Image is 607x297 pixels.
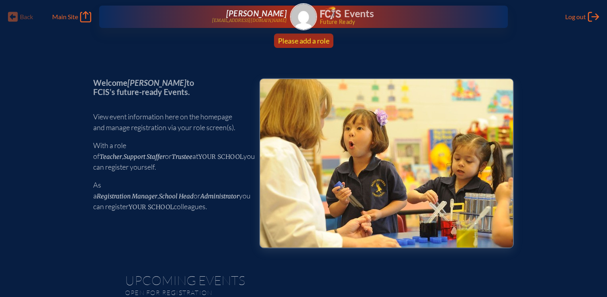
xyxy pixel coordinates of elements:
[212,18,287,23] p: [EMAIL_ADDRESS][DOMAIN_NAME]
[52,11,91,22] a: Main Site
[290,3,317,30] a: Gravatar
[291,4,316,30] img: Gravatar
[125,289,335,297] p: Open for registration
[97,192,157,200] span: Registration Manager
[198,153,243,160] span: your school
[320,19,482,25] span: Future Ready
[127,78,186,87] span: [PERSON_NAME]
[200,192,239,200] span: Administrator
[565,13,586,21] span: Log out
[123,153,165,160] span: Support Staffer
[320,6,482,25] div: FCIS Events — Future ready
[93,140,247,172] p: With a role of , or at you can register yourself.
[93,78,247,96] p: Welcome to FCIS’s future-ready Events.
[275,34,333,48] a: Please add a role
[125,274,482,287] h1: Upcoming Events
[93,180,247,212] p: As a , or you can register colleagues.
[93,111,247,133] p: View event information here on the homepage and manage registration via your role screen(s).
[125,9,287,25] a: [PERSON_NAME][EMAIL_ADDRESS][DOMAIN_NAME]
[100,153,122,160] span: Teacher
[159,192,194,200] span: School Head
[278,36,329,45] span: Please add a role
[129,203,174,211] span: your school
[52,13,78,21] span: Main Site
[226,8,287,18] span: [PERSON_NAME]
[172,153,192,160] span: Trustee
[260,79,513,247] img: Events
